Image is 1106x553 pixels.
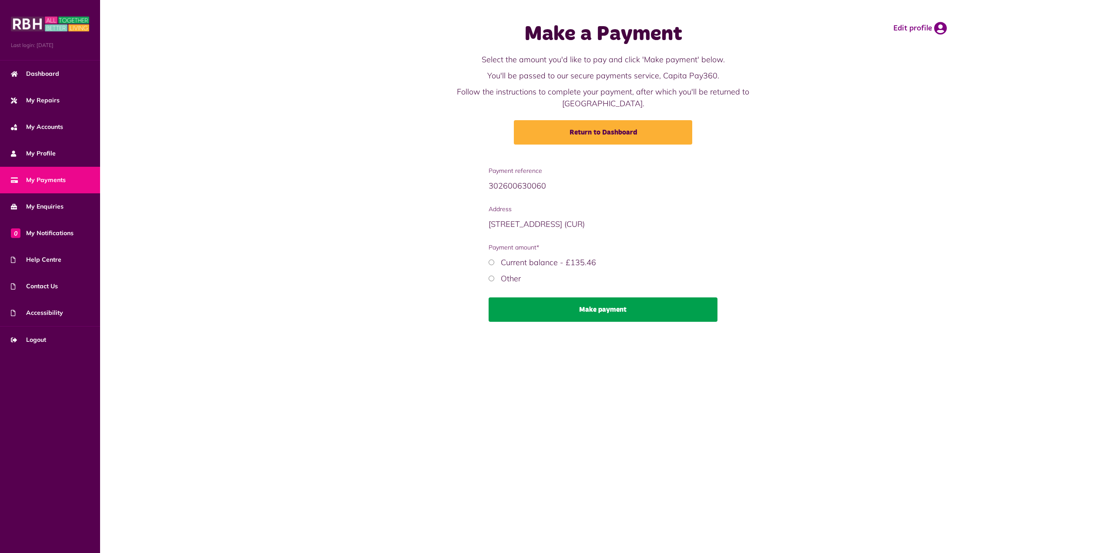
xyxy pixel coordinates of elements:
p: Follow the instructions to complete your payment, after which you'll be returned to [GEOGRAPHIC_D... [429,86,777,109]
span: Address [489,205,718,214]
span: Dashboard [11,69,59,78]
img: MyRBH [11,15,89,33]
span: Last login: [DATE] [11,41,89,49]
span: 302600630060 [489,181,546,191]
span: My Accounts [11,122,63,132]
a: Return to Dashboard [514,120,692,145]
span: My Payments [11,175,66,185]
h1: Make a Payment [429,22,777,47]
span: My Enquiries [11,202,64,211]
span: [STREET_ADDRESS] (CUR) [489,219,585,229]
span: Help Centre [11,255,61,264]
span: Accessibility [11,308,63,317]
p: You'll be passed to our secure payments service, Capita Pay360. [429,70,777,81]
p: Select the amount you'd like to pay and click 'Make payment' below. [429,54,777,65]
span: My Notifications [11,229,74,238]
span: My Profile [11,149,56,158]
span: Contact Us [11,282,58,291]
span: 0 [11,228,20,238]
button: Make payment [489,297,718,322]
span: Payment amount* [489,243,718,252]
a: Edit profile [893,22,947,35]
label: Current balance - £135.46 [501,257,596,267]
span: Logout [11,335,46,344]
span: My Repairs [11,96,60,105]
span: Payment reference [489,166,718,175]
label: Other [501,273,521,283]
